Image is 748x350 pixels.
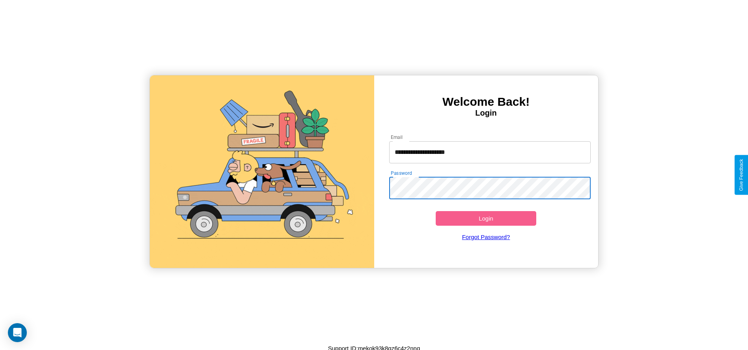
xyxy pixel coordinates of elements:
[374,109,598,118] h4: Login
[739,159,744,191] div: Give Feedback
[150,75,374,268] img: gif
[374,95,598,109] h3: Welcome Back!
[436,211,537,226] button: Login
[391,134,403,140] label: Email
[385,226,587,248] a: Forgot Password?
[8,323,27,342] div: Open Intercom Messenger
[391,170,412,176] label: Password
